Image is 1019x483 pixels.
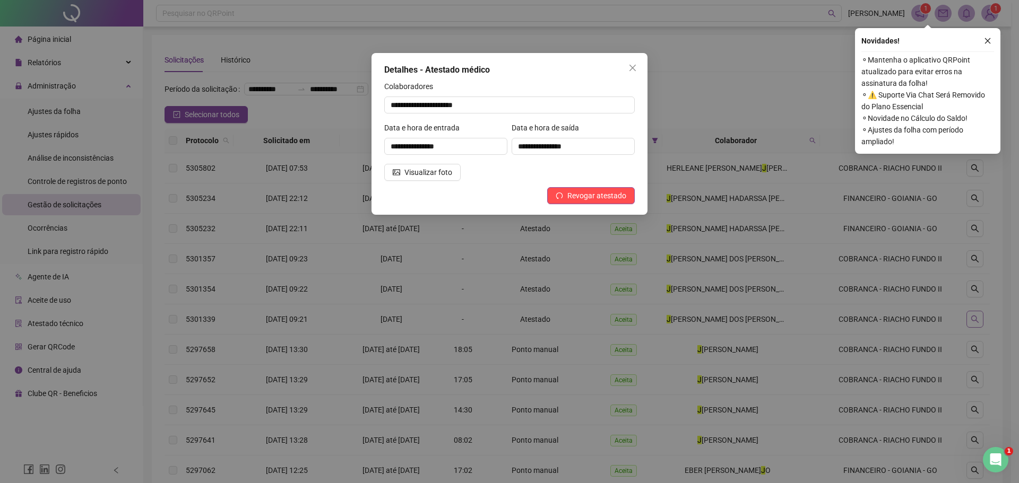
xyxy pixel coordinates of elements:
button: Revogar atestado [547,187,635,204]
span: Novidades ! [861,35,900,47]
label: Data e hora de entrada [384,122,467,134]
iframe: Intercom live chat [983,447,1008,472]
button: Close [624,59,641,76]
span: undo [556,192,563,199]
label: Data e hora de saída [512,122,586,134]
span: ⚬ ⚠️ Suporte Via Chat Será Removido do Plano Essencial [861,89,994,112]
label: Colaboradores [384,81,440,92]
span: ⚬ Mantenha o aplicativo QRPoint atualizado para evitar erros na assinatura da folha! [861,54,994,89]
div: Detalhes - Atestado médico [384,64,635,76]
span: picture [393,169,400,176]
span: Revogar atestado [567,190,626,201]
button: Visualizar foto [384,164,461,181]
span: ⚬ Ajustes da folha com período ampliado! [861,124,994,147]
span: close [628,64,637,72]
span: Visualizar foto [404,166,452,178]
span: ⚬ Novidade no Cálculo do Saldo! [861,112,994,124]
span: 1 [1005,447,1013,455]
span: close [984,37,991,45]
